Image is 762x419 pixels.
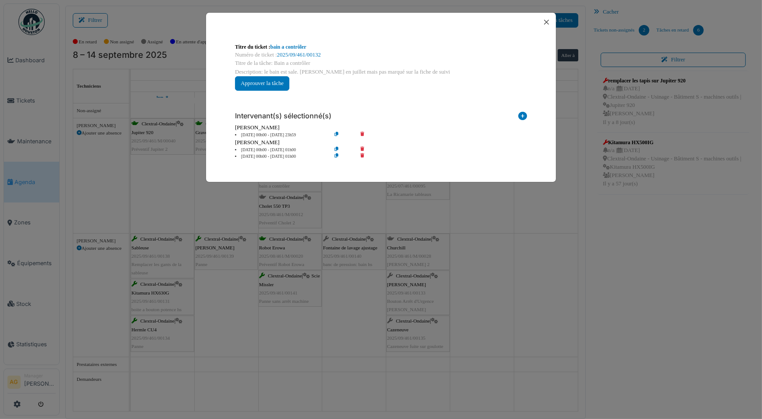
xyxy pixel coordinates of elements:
li: [DATE] 00h00 - [DATE] 23h59 [231,132,331,138]
div: [PERSON_NAME] [235,124,527,132]
div: [PERSON_NAME] [235,138,527,147]
button: Close [541,16,552,28]
button: Approuver la tâche [235,76,289,91]
div: Numéro de ticket : [235,51,527,59]
li: [DATE] 00h00 - [DATE] 01h00 [231,147,331,153]
h6: Intervenant(s) sélectionné(s) [235,112,331,120]
div: Titre du ticket : [235,43,527,51]
li: [DATE] 00h00 - [DATE] 01h00 [231,153,331,160]
i: Ajouter [518,112,527,124]
div: Description: le bain est sale. [PERSON_NAME] en juillet mais pas marqué sur la fiche de suivi [235,68,527,76]
a: bain a contrôler [271,44,306,50]
div: Titre de la tâche: Bain a contrôler [235,59,527,67]
a: 2025/09/461/00132 [277,52,321,58]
